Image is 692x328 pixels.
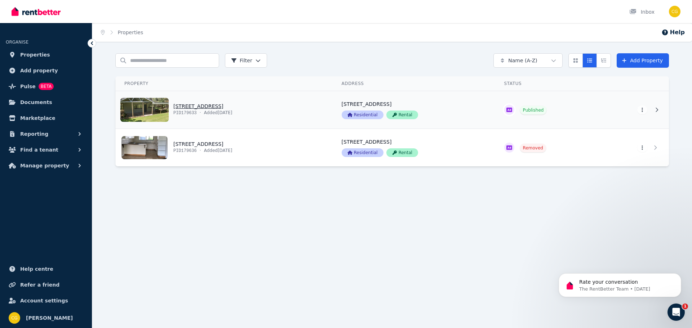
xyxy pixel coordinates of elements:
[6,278,86,292] a: Refer a friend
[9,312,20,324] img: Chris George
[682,304,688,309] span: 1
[6,127,86,141] button: Reporting
[20,50,50,59] span: Properties
[568,53,583,68] button: Card view
[20,98,52,107] span: Documents
[116,76,333,91] th: Property
[333,91,496,129] a: View details for 128 Cudgel Road, Yanco
[6,63,86,78] a: Add property
[6,111,86,125] a: Marketplace
[20,265,53,273] span: Help centre
[20,296,68,305] span: Account settings
[92,23,152,42] nav: Breadcrumb
[116,129,333,166] a: View details for 144 Cudgel Road, Yanco
[6,293,86,308] a: Account settings
[629,8,655,15] div: Inbox
[637,143,647,152] button: More options
[596,53,611,68] button: Expanded list view
[599,129,669,166] a: View details for 144 Cudgel Road, Yanco
[225,53,267,68] button: Filter
[568,53,611,68] div: View options
[20,130,48,138] span: Reporting
[39,83,54,90] span: BETA
[496,76,599,91] th: Status
[667,304,685,321] iframe: Intercom live chat
[118,30,143,35] a: Properties
[20,280,59,289] span: Refer a friend
[661,28,685,37] button: Help
[6,79,86,94] a: PulseBETA
[12,6,61,17] img: RentBetter
[231,57,252,64] span: Filter
[6,95,86,109] a: Documents
[548,258,692,309] iframe: Intercom notifications message
[20,145,58,154] span: Find a tenant
[493,53,563,68] button: Name (A-Z)
[599,91,669,129] a: View details for 128 Cudgel Road, Yanco
[6,158,86,173] button: Manage property
[20,161,69,170] span: Manage property
[26,314,73,322] span: [PERSON_NAME]
[508,57,537,64] span: Name (A-Z)
[116,91,333,129] a: View details for 128 Cudgel Road, Yanco
[582,53,597,68] button: Compact list view
[496,129,599,166] a: View details for 144 Cudgel Road, Yanco
[6,48,86,62] a: Properties
[20,82,36,91] span: Pulse
[637,105,647,114] button: More options
[6,143,86,157] button: Find a tenant
[20,66,58,75] span: Add property
[333,76,496,91] th: Address
[20,114,55,122] span: Marketplace
[6,262,86,276] a: Help centre
[496,91,599,129] a: View details for 128 Cudgel Road, Yanco
[669,6,680,17] img: Chris George
[333,129,496,166] a: View details for 144 Cudgel Road, Yanco
[617,53,669,68] a: Add Property
[6,40,28,45] span: ORGANISE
